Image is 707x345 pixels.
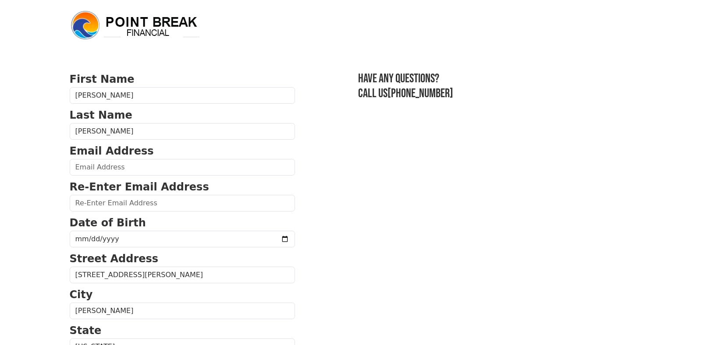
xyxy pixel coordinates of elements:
[70,303,295,319] input: City
[70,195,295,211] input: Re-Enter Email Address
[70,267,295,283] input: Street Address
[358,71,638,86] h3: Have any questions?
[70,217,146,229] strong: Date of Birth
[70,73,135,85] strong: First Name
[70,10,201,41] img: logo.png
[70,289,93,301] strong: City
[70,123,295,140] input: Last Name
[70,145,154,157] strong: Email Address
[70,87,295,104] input: First Name
[70,324,102,337] strong: State
[70,109,132,121] strong: Last Name
[70,181,209,193] strong: Re-Enter Email Address
[70,253,159,265] strong: Street Address
[70,159,295,176] input: Email Address
[358,86,638,101] h3: Call us
[387,86,453,101] a: [PHONE_NUMBER]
